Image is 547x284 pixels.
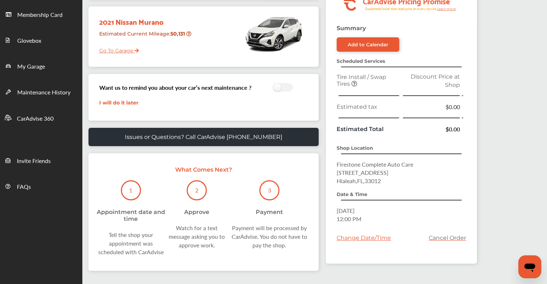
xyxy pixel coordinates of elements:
[348,42,388,47] div: Add to Calendar
[337,215,361,223] span: 12:00 PM
[0,53,82,79] a: My Garage
[17,157,51,166] span: Invite Friends
[195,186,199,194] p: 2
[437,7,456,11] tspan: Learn more
[17,10,63,20] span: Membership Card
[337,25,366,32] strong: Summary
[125,134,282,140] p: Issues or Questions? Call CarAdvise [PHONE_NUMBER]
[337,191,367,197] strong: Date & Time
[243,10,304,57] img: mobile_14023_st0640_046.jpg
[96,231,166,256] div: Tell the shop your appointment was scheduled with CarAdvise
[337,58,385,64] strong: Scheduled Services
[166,224,228,250] div: Watch for a text message asking you to approve work.
[335,101,401,113] td: Estimated tax
[411,73,460,88] span: Discount Price at Shop
[337,168,388,177] span: [STREET_ADDRESS]
[99,99,138,106] a: I will do it later
[96,209,166,222] div: Appointment date and time
[335,123,401,135] td: Estimated Total
[337,234,391,241] div: Change Date/Time
[365,6,437,11] tspan: Guaranteed lower than retail price on every service.
[94,10,199,28] div: 2021 Nissan Murano
[170,31,186,37] strong: 50,131
[88,128,319,146] a: Issues or Questions? Call CarAdvise [PHONE_NUMBER]
[429,234,466,241] a: Cancel Order
[0,27,82,53] a: Glovebox
[401,123,462,135] td: $0.00
[94,28,199,46] div: Estimated Current Mileage :
[0,1,82,27] a: Membership Card
[96,166,311,173] p: What Comes Next?
[337,145,373,151] strong: Shop Location
[337,37,399,52] a: Add to Calendar
[94,42,139,56] a: Go To Garage
[17,114,54,124] span: CarAdvise 360
[337,206,355,215] span: [DATE]
[0,79,82,104] a: Maintenance History
[337,74,386,87] span: Tire Install / Swap Tires
[17,36,41,46] span: Glovebox
[256,209,283,215] div: Payment
[228,224,311,250] div: Payment will be processed by CarAdvise. You do not have to pay the shop.
[337,177,381,185] span: Hialeah , FL , 33012
[129,186,132,194] p: 1
[17,182,31,192] span: FAQs
[518,255,541,278] iframe: Button to launch messaging window
[17,62,45,71] span: My Garage
[184,209,209,215] div: Approve
[99,83,251,92] h3: Want us to remind you about your car’s next maintenance ?
[337,160,413,168] span: Firestone Complete Auto Care
[17,88,70,97] span: Maintenance History
[401,101,462,113] td: $0.00
[268,186,271,194] p: 3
